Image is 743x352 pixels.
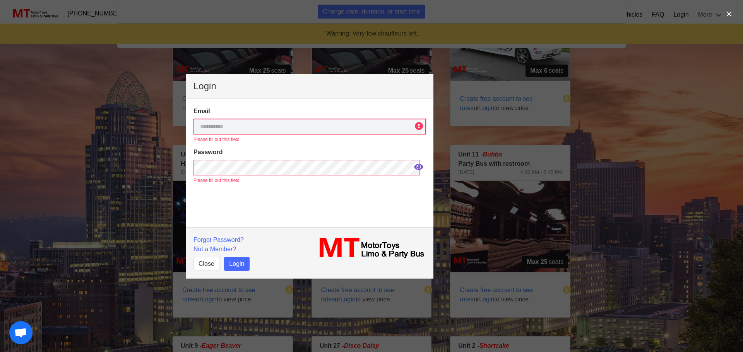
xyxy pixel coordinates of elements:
label: Password [193,148,426,157]
a: Forgot Password? [193,236,244,243]
p: Login [193,82,426,91]
label: Email [193,107,426,116]
button: Close [193,257,219,271]
p: Please fill out this field. [193,136,426,143]
div: Open chat [9,321,33,344]
a: Not a Member? [193,246,236,252]
p: Please fill out this field. [193,177,426,184]
button: Login [224,257,249,271]
iframe: reCAPTCHA [193,189,311,247]
img: MT_logo_name.png [314,235,426,261]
